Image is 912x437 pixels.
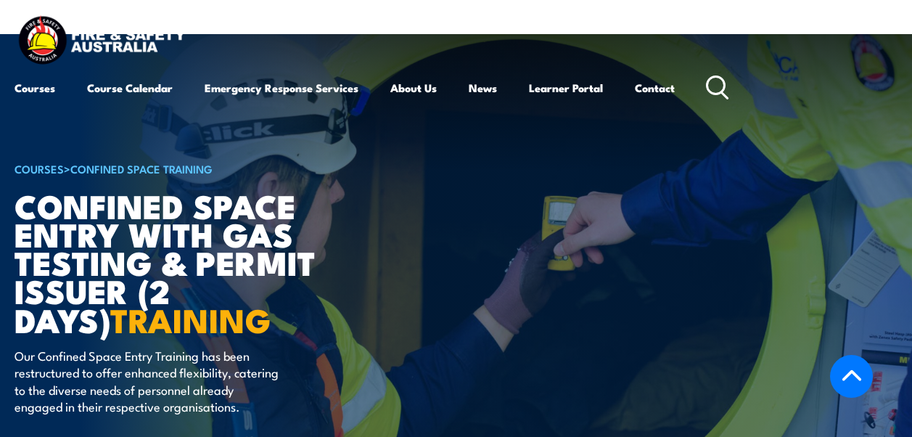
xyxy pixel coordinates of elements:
a: Emergency Response Services [205,70,358,105]
a: COURSES [15,160,64,176]
a: Courses [15,70,55,105]
a: Course Calendar [87,70,173,105]
a: News [469,70,497,105]
h1: Confined Space Entry with Gas Testing & Permit Issuer (2 days) [15,191,373,333]
p: Our Confined Space Entry Training has been restructured to offer enhanced flexibility, catering t... [15,347,279,415]
a: Confined Space Training [70,160,213,176]
a: Learner Portal [529,70,603,105]
h6: > [15,160,373,177]
a: Contact [635,70,675,105]
strong: TRAINING [110,294,271,344]
a: About Us [390,70,437,105]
